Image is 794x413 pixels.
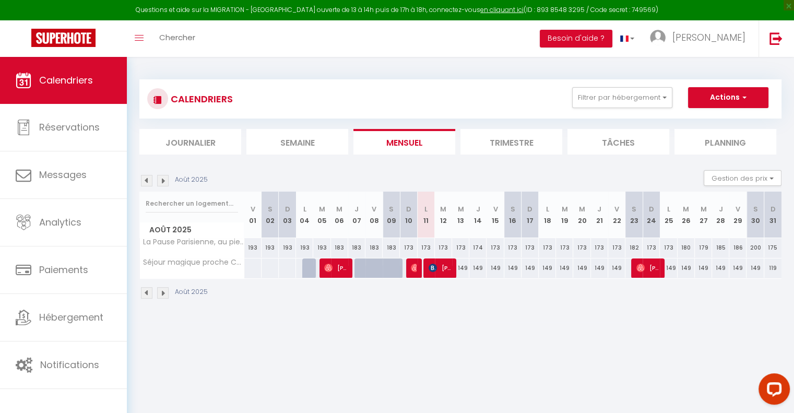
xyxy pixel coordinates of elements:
abbr: J [476,204,480,214]
div: 149 [487,258,504,278]
abbr: S [632,204,636,214]
span: Séjour magique proche CDG, Astérix, Disney & [GEOGRAPHIC_DATA] [141,258,246,266]
div: 185 [712,238,729,257]
div: 173 [504,238,522,257]
span: Messages [39,168,87,181]
span: [PERSON_NAME] [324,258,347,278]
div: 119 [764,258,781,278]
th: 26 [678,192,695,238]
div: 193 [244,238,262,257]
li: Journalier [139,129,241,155]
abbr: S [753,204,757,214]
div: 173 [556,238,573,257]
div: 173 [418,238,435,257]
button: Gestion des prix [704,170,781,186]
abbr: D [527,204,532,214]
li: Tâches [567,129,669,155]
th: 12 [435,192,452,238]
div: 173 [608,238,625,257]
div: 173 [591,238,608,257]
img: ... [650,30,666,45]
div: 173 [400,238,417,257]
div: 193 [279,238,296,257]
div: 173 [522,238,539,257]
abbr: D [649,204,654,214]
div: 173 [643,238,660,257]
abbr: M [562,204,568,214]
th: 18 [539,192,556,238]
h3: CALENDRIERS [168,87,233,111]
th: 06 [331,192,348,238]
div: 149 [452,258,469,278]
th: 16 [504,192,522,238]
span: Analytics [39,216,81,229]
button: Besoin d'aide ? [540,30,612,48]
th: 04 [296,192,313,238]
th: 23 [625,192,643,238]
abbr: M [440,204,446,214]
th: 01 [244,192,262,238]
th: 15 [487,192,504,238]
span: [PERSON_NAME] [636,258,659,278]
span: Paiements [39,263,88,276]
div: 179 [695,238,712,257]
th: 31 [764,192,781,238]
div: 200 [746,238,764,257]
li: Semaine [246,129,348,155]
abbr: D [406,204,411,214]
div: 193 [296,238,313,257]
abbr: L [546,204,549,214]
th: 11 [418,192,435,238]
div: 149 [660,258,677,278]
abbr: J [354,204,359,214]
span: Réservations [39,121,100,134]
abbr: S [268,204,272,214]
abbr: M [579,204,585,214]
abbr: J [597,204,601,214]
abbr: L [667,204,670,214]
div: 173 [660,238,677,257]
th: 17 [522,192,539,238]
li: Trimestre [460,129,562,155]
img: logout [769,32,783,45]
abbr: L [303,204,306,214]
abbr: S [389,204,394,214]
div: 149 [556,258,573,278]
th: 21 [591,192,608,238]
th: 24 [643,192,660,238]
div: 173 [452,238,469,257]
div: 149 [591,258,608,278]
div: 149 [678,258,695,278]
abbr: D [771,204,776,214]
th: 07 [348,192,365,238]
th: 08 [365,192,383,238]
li: Mensuel [353,129,455,155]
th: 19 [556,192,573,238]
abbr: M [336,204,342,214]
div: 149 [539,258,556,278]
abbr: S [511,204,515,214]
div: 180 [678,238,695,257]
th: 03 [279,192,296,238]
a: Chercher [151,20,203,57]
div: 183 [348,238,365,257]
li: Planning [674,129,776,155]
th: 25 [660,192,677,238]
span: [PERSON_NAME] [672,31,745,44]
div: 193 [262,238,279,257]
abbr: J [719,204,723,214]
div: 186 [729,238,746,257]
th: 14 [469,192,487,238]
div: 149 [695,258,712,278]
th: 28 [712,192,729,238]
div: 149 [522,258,539,278]
a: ... [PERSON_NAME] [642,20,759,57]
abbr: M [683,204,689,214]
abbr: V [251,204,255,214]
span: Calendriers [39,74,93,87]
th: 05 [313,192,330,238]
div: 149 [504,258,522,278]
div: 183 [365,238,383,257]
span: La Pause Parisienne, au pied du métro [141,238,246,246]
